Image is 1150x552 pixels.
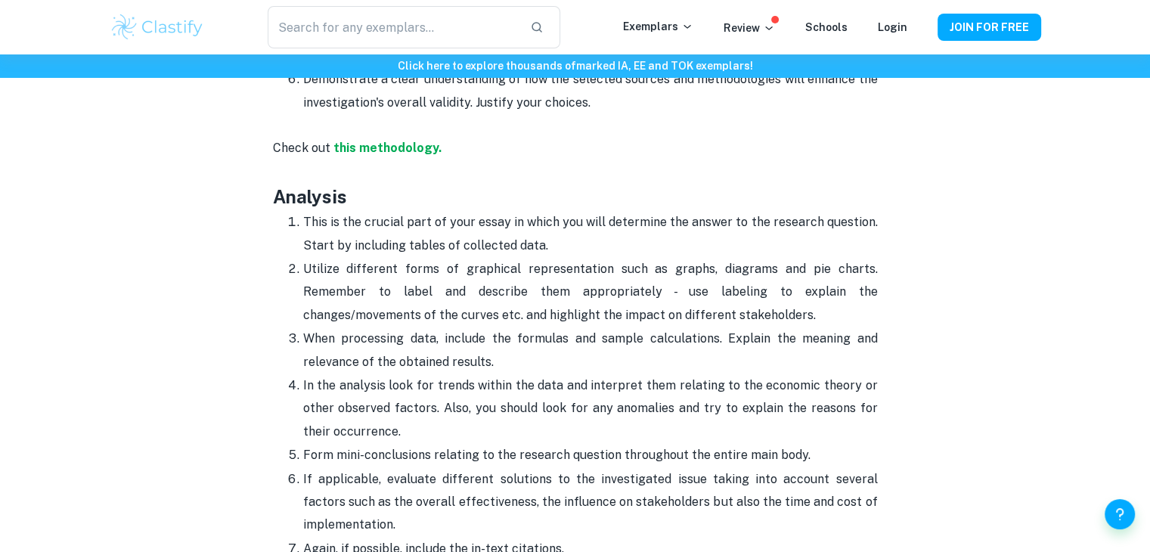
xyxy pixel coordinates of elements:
[303,374,878,443] p: In the analysis look for trends within the data and interpret them relating to the economic theor...
[3,57,1147,74] h6: Click here to explore thousands of marked IA, EE and TOK exemplars !
[878,21,907,33] a: Login
[303,258,878,327] p: Utilize different forms of graphical representation such as graphs, diagrams and pie charts. Reme...
[303,68,878,114] p: Demonstrate a clear understanding of how the selected sources and methodologies will enhance the ...
[273,114,878,183] p: Check out
[303,327,878,374] p: When processing data, include the formulas and sample calculations. Explain the meaning and relev...
[268,6,517,48] input: Search for any exemplars...
[938,14,1041,41] button: JOIN FOR FREE
[273,183,878,210] h3: Analysis
[1105,499,1135,529] button: Help and Feedback
[623,18,693,35] p: Exemplars
[303,444,878,467] p: Form mini-conclusions relating to the research question throughout the entire main body.
[110,12,206,42] img: Clastify logo
[333,141,442,155] a: this methodology.
[724,20,775,36] p: Review
[805,21,848,33] a: Schools
[303,468,878,537] p: If applicable, evaluate different solutions to the investigated issue taking into account several...
[303,211,878,257] p: This is the crucial part of your essay in which you will determine the answer to the research que...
